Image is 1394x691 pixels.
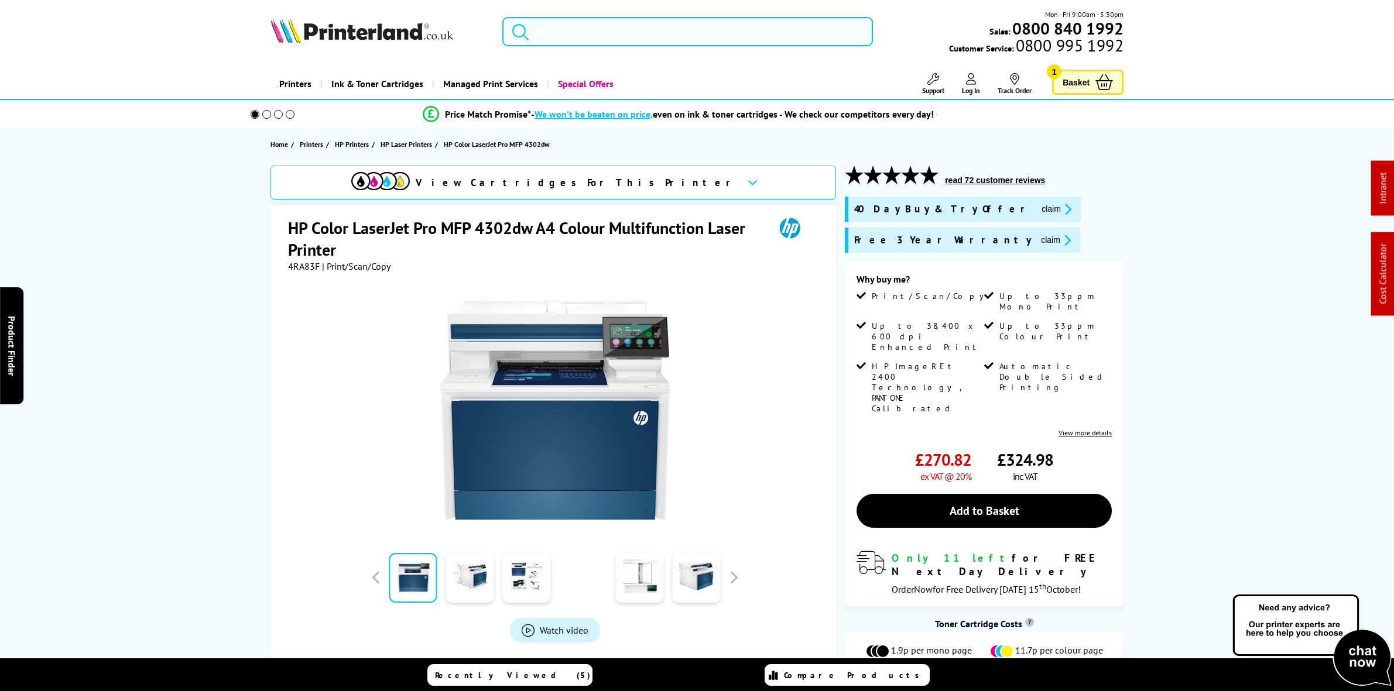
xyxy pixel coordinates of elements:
[6,315,18,376] span: Product Finder
[288,260,320,272] span: 4RA83F
[949,40,1124,54] span: Customer Service:
[854,202,1032,216] span: 40 Day Buy & Try Offer
[300,138,326,150] a: Printers
[1047,64,1061,79] span: 1
[381,138,435,150] a: HP Laser Printers
[914,583,933,595] span: Now
[997,449,1053,470] span: £324.98
[440,295,670,525] img: HP Color LaserJet Pro MFP 4302dw
[989,26,1011,37] span: Sales:
[1025,618,1034,627] sup: Cost per page
[999,291,1109,312] span: Up to 33ppm Mono Print
[270,18,453,43] img: Printerland Logo
[416,176,738,189] span: View Cartridges For This Printer
[962,86,980,95] span: Log In
[531,108,934,120] div: - even on ink & toner cartridges - We check our competitors every day!
[1377,173,1389,204] a: Intranet
[763,217,817,239] img: HP
[872,321,982,352] span: Up to 38,400 x 600 dpi Enhanced Print
[1037,233,1074,247] button: promo-description
[922,73,944,95] a: Support
[1063,74,1090,90] span: Basket
[270,138,291,150] a: Home
[1230,593,1394,689] img: Open Live Chat window
[1012,18,1124,39] b: 0800 840 1992
[535,108,653,120] span: We won’t be beaten on price,
[845,618,1124,630] div: Toner Cartridge Costs
[270,138,288,150] span: Home
[270,69,320,99] a: Printers
[892,551,1112,578] div: for FREE Next Day Delivery
[444,138,553,150] a: HP Color LaserJet Pro MFP 4302dw
[784,670,926,680] span: Compare Products
[322,260,391,272] span: | Print/Scan/Copy
[1039,581,1046,592] sup: th
[892,583,1081,595] span: Order for Free Delivery [DATE] 15 October!
[270,18,488,46] a: Printerland Logo
[381,138,432,150] span: HP Laser Printers
[857,273,1112,291] div: Why buy me?
[922,86,944,95] span: Support
[335,138,372,150] a: HP Printers
[288,217,763,260] h1: HP Color LaserJet Pro MFP 4302dw A4 Colour Multifunction Laser Printer
[331,69,423,99] span: Ink & Toner Cartridges
[872,361,982,414] span: HP ImageREt 2400 Technology, PANTONE Calibrated
[872,291,992,301] span: Print/Scan/Copy
[300,138,323,150] span: Printers
[1013,470,1037,482] span: inc VAT
[999,361,1109,393] span: Automatic Double Sided Printing
[510,618,600,642] a: Product_All_Videos
[1014,40,1124,51] span: 0800 995 1992
[998,73,1032,95] a: Track Order
[999,321,1109,342] span: Up to 33ppm Colour Print
[1011,23,1124,34] a: 0800 840 1992
[1038,202,1075,216] button: promo-description
[335,138,369,150] span: HP Printers
[445,108,531,120] span: Price Match Promise*
[235,104,1123,125] li: modal_Promise
[892,551,1012,565] span: Only 11 left
[547,69,622,99] a: Special Offers
[427,664,592,686] a: Recently Viewed (5)
[320,69,432,99] a: Ink & Toner Cartridges
[962,73,980,95] a: Log In
[857,551,1112,594] div: modal_delivery
[854,233,1032,247] span: Free 3 Year Warranty
[1059,428,1112,437] a: View more details
[432,69,547,99] a: Managed Print Services
[1377,244,1389,304] a: Cost Calculator
[1015,644,1103,658] span: 11.7p per colour page
[351,172,410,190] img: View Cartridges
[915,449,971,470] span: £270.82
[1045,9,1124,20] span: Mon - Fri 9:00am - 5:30pm
[540,624,588,636] span: Watch video
[857,494,1112,528] a: Add to Basket
[1052,70,1124,95] a: Basket 1
[941,175,1049,185] button: read 72 customer reviews
[444,138,550,150] span: HP Color LaserJet Pro MFP 4302dw
[435,670,591,680] span: Recently Viewed (5)
[920,470,971,482] span: ex VAT @ 20%
[891,644,972,658] span: 1.9p per mono page
[765,664,930,686] a: Compare Products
